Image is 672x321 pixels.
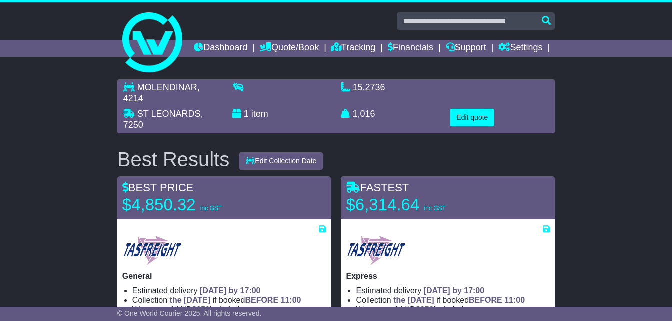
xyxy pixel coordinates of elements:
span: MOLENDINAR [137,82,197,92]
span: © One World Courier 2025. All rights reserved. [117,309,262,317]
p: General [122,271,326,281]
div: Best Results [112,148,235,170]
span: FASTEST [346,181,409,194]
button: Edit quote [450,109,494,126]
li: Warranty of AUD included. [132,305,326,314]
span: 11:00 [281,296,301,304]
li: Estimated delivery [132,286,326,295]
li: Collection [356,295,550,305]
span: the [DATE] [170,296,210,304]
span: [DATE] by 17:00 [200,286,261,295]
p: $6,314.64 [346,195,471,215]
span: $ [192,305,210,314]
span: BEST PRICE [122,181,193,194]
span: 250 [196,305,210,314]
a: Dashboard [194,40,247,57]
span: 1 [244,109,249,119]
span: if booked [170,296,301,304]
span: 15.2736 [353,82,385,92]
a: Settings [498,40,542,57]
span: the [DATE] [393,296,434,304]
p: Express [346,271,550,281]
a: Quote/Book [260,40,319,57]
a: Financials [388,40,433,57]
span: , 7250 [123,109,203,130]
span: ST LEONARDS [137,109,201,119]
span: [DATE] by 17:00 [424,286,485,295]
span: $ [416,305,434,314]
span: 11:00 [504,296,525,304]
span: 1,016 [353,109,375,119]
span: BEFORE [245,296,278,304]
li: Collection [132,295,326,305]
li: Warranty of AUD included. [356,305,550,314]
img: Tasfreight: General [122,234,183,266]
span: inc GST [200,205,222,212]
img: Tasfreight: Express [346,234,406,266]
span: BEFORE [469,296,502,304]
span: , 4214 [123,82,200,103]
span: inc GST [424,205,445,212]
a: Tracking [331,40,375,57]
span: item [251,109,268,119]
li: Estimated delivery [356,286,550,295]
button: Edit Collection Date [239,152,323,170]
span: 250 [420,305,434,314]
p: $4,850.32 [122,195,247,215]
span: if booked [393,296,525,304]
a: Support [446,40,486,57]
